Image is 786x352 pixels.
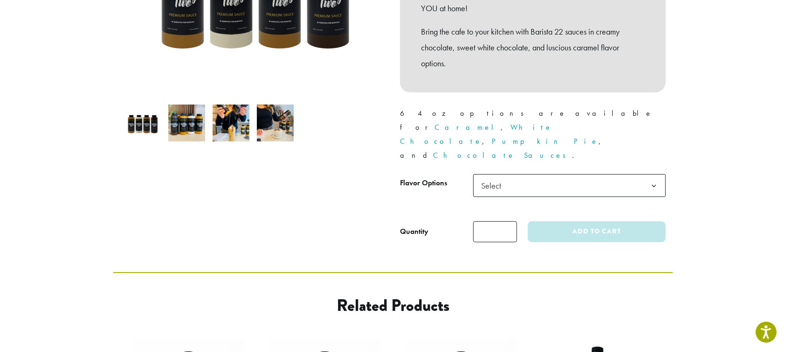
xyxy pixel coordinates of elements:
[473,221,517,242] input: Product quantity
[434,122,501,132] a: Caramel
[473,174,666,197] span: Select
[528,221,666,242] button: Add to cart
[421,24,645,71] p: Bring the cafe to your kitchen with Barista 22 sauces in creamy chocolate, sweet white chocolate,...
[400,176,473,190] label: Flavor Options
[124,105,161,141] img: Barista 22 12 oz Sauces - All Flavors
[257,105,294,141] img: Barista 22 Premium Sauces (12 oz.) - Image 4
[188,296,598,316] h2: Related products
[400,226,428,237] div: Quantity
[400,122,552,146] a: White Chocolate
[433,150,572,160] a: Chocolate Sauces
[477,176,510,195] span: Select
[213,105,249,141] img: Barista 22 Premium Sauces (12 oz.) - Image 3
[168,105,205,141] img: B22 12 oz sauces line up
[400,106,666,162] p: 64 oz options are available for , , , and .
[492,136,599,146] a: Pumpkin Pie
